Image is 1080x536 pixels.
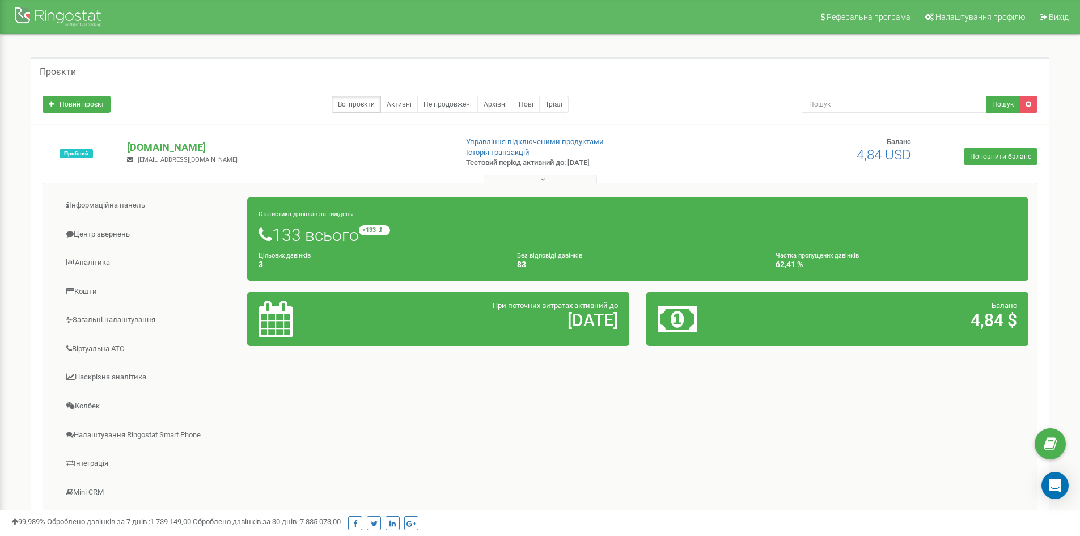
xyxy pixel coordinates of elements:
span: Реферальна програма [827,12,910,22]
span: 4,84 USD [857,147,911,163]
small: +133 [359,225,390,235]
a: Центр звернень [52,221,248,248]
a: Налаштування Ringostat Smart Phone [52,421,248,449]
div: Open Intercom Messenger [1041,472,1069,499]
a: Кошти [52,278,248,306]
h4: 83 [517,260,759,269]
p: Тестовий період активний до: [DATE] [466,158,702,168]
u: 1 739 149,00 [150,517,191,526]
input: Пошук [802,96,986,113]
a: Активні [380,96,418,113]
a: Інтеграція [52,450,248,478]
small: Частка пропущених дзвінків [776,252,859,259]
small: Статистика дзвінків за тиждень [259,210,353,218]
h2: 4,84 $ [783,311,1017,330]
a: Віртуальна АТС [52,335,248,363]
a: Новий проєкт [43,96,111,113]
h4: 3 [259,260,500,269]
a: Наскрізна аналітика [52,364,248,391]
a: Історія транзакцій [466,148,530,157]
a: Нові [513,96,540,113]
span: Налаштування профілю [935,12,1025,22]
span: Оброблено дзвінків за 30 днів : [193,517,341,526]
a: Поповнити баланс [964,148,1037,165]
a: Архівні [477,96,513,113]
p: [DOMAIN_NAME] [127,140,447,155]
span: Пробний [60,149,93,158]
a: Аналiтика [52,249,248,277]
small: Цільових дзвінків [259,252,311,259]
a: Всі проєкти [332,96,381,113]
a: Mini CRM [52,479,248,507]
small: Без відповіді дзвінків [517,252,582,259]
span: Вихід [1049,12,1069,22]
a: Управління підключеними продуктами [466,137,604,146]
span: Баланс [887,137,911,146]
a: Колбек [52,392,248,420]
span: 99,989% [11,517,45,526]
button: Пошук [986,96,1020,113]
u: 7 835 073,00 [300,517,341,526]
a: Інформаційна панель [52,192,248,220]
span: Баланс [992,301,1017,310]
a: Загальні налаштування [52,306,248,334]
a: Не продовжені [417,96,478,113]
span: При поточних витратах активний до [493,301,618,310]
a: [PERSON_NAME] [52,507,248,535]
h5: Проєкти [40,67,76,77]
span: [EMAIL_ADDRESS][DOMAIN_NAME] [138,156,238,163]
h4: 62,41 % [776,260,1017,269]
h2: [DATE] [384,311,618,330]
span: Оброблено дзвінків за 7 днів : [47,517,191,526]
a: Тріал [539,96,569,113]
h1: 133 всього [259,225,1017,244]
